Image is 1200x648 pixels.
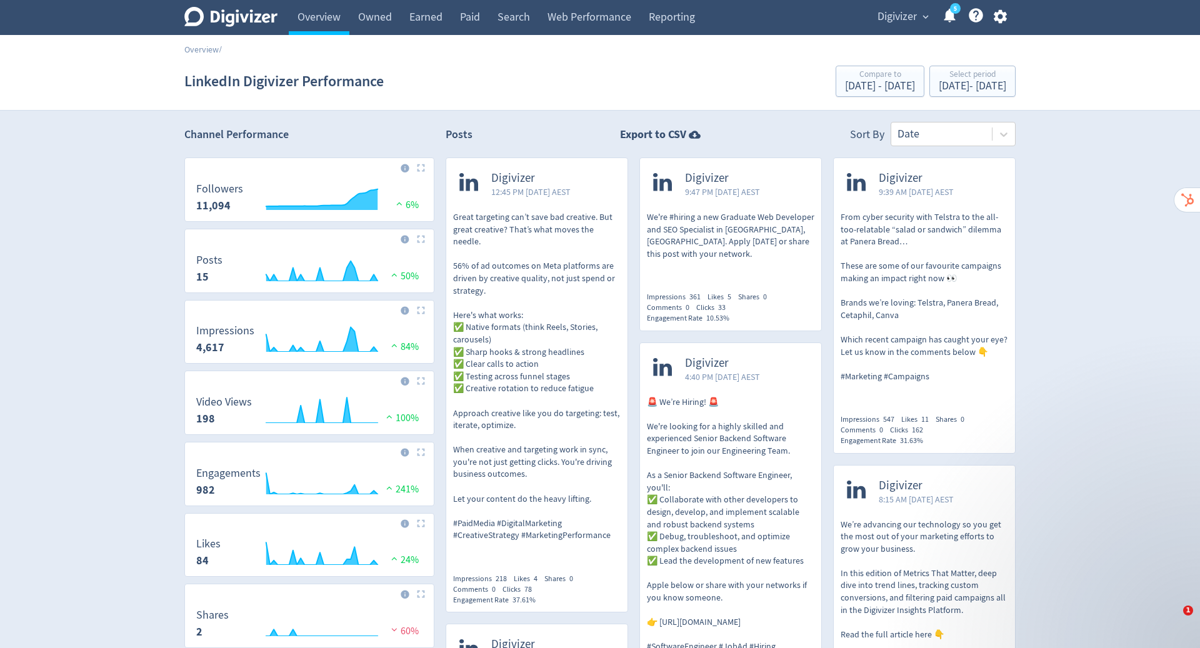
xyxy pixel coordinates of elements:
span: expand_more [920,11,931,22]
img: Placeholder [417,235,425,243]
span: 9:39 AM [DATE] AEST [879,186,954,198]
img: positive-performance.svg [388,554,401,563]
span: 162 [912,425,923,435]
strong: 84 [196,553,209,568]
img: Placeholder [417,519,425,527]
span: 37.61% [512,595,536,605]
button: Compare to[DATE] - [DATE] [836,66,924,97]
span: 84% [388,341,419,353]
span: Digivizer [685,356,760,371]
div: Shares [936,414,971,425]
span: 8:15 AM [DATE] AEST [879,493,954,506]
span: Digivizer [877,7,917,27]
svg: Video Views 198 [190,396,429,429]
span: 11 [921,414,929,424]
text: 5 [954,4,957,13]
img: Placeholder [417,590,425,598]
svg: Shares 2 [190,609,429,642]
img: positive-performance.svg [383,483,396,492]
span: Digivizer [879,479,954,493]
div: Impressions [453,574,514,584]
svg: Impressions 4,617 [190,325,429,358]
div: Clicks [696,302,732,313]
div: Impressions [647,292,707,302]
img: positive-performance.svg [388,270,401,279]
img: positive-performance.svg [383,412,396,421]
span: Digivizer [879,171,954,186]
strong: 2 [196,624,202,639]
svg: Followers 11,094 [190,183,429,216]
span: 6% [393,199,419,211]
dt: Shares [196,608,229,622]
span: 0 [961,414,964,424]
span: 0 [492,584,496,594]
div: Engagement Rate [453,595,542,606]
span: Digivizer [491,171,571,186]
strong: 4,617 [196,340,224,355]
div: Clicks [890,425,930,436]
strong: Export to CSV [620,127,686,142]
strong: 15 [196,269,209,284]
div: [DATE] - [DATE] [939,81,1006,92]
span: 0 [569,574,573,584]
a: Overview [184,44,219,55]
div: Engagement Rate [841,436,930,446]
dt: Followers [196,182,243,196]
img: Placeholder [417,164,425,172]
span: 33 [718,302,726,312]
dt: Posts [196,253,222,267]
div: Compare to [845,70,915,81]
span: 60% [388,625,419,637]
img: Placeholder [417,377,425,385]
dt: Likes [196,537,221,551]
img: positive-performance.svg [388,341,401,350]
span: 361 [689,292,701,302]
div: Likes [707,292,738,302]
span: 547 [883,414,894,424]
a: Digivizer12:45 PM [DATE] AESTGreat targeting can’t save bad creative. But great creative? That’s ... [446,158,627,564]
strong: 982 [196,482,215,497]
svg: Engagements 982 [190,467,429,501]
img: Placeholder [417,448,425,456]
svg: Posts 15 [190,254,429,287]
div: Select period [939,70,1006,81]
div: Shares [544,574,580,584]
a: Digivizer9:39 AM [DATE] AESTFrom cyber security with Telstra to the all-too-relatable “salad or s... [834,158,1015,404]
div: Likes [514,574,544,584]
div: Shares [738,292,774,302]
span: 100% [383,412,419,424]
span: 4:40 PM [DATE] AEST [685,371,760,383]
strong: 198 [196,411,215,426]
span: 50% [388,270,419,282]
h1: LinkedIn Digivizer Performance [184,61,384,101]
span: 9:47 PM [DATE] AEST [685,186,760,198]
span: 12:45 PM [DATE] AEST [491,186,571,198]
div: Comments [647,302,696,313]
dt: Video Views [196,395,252,409]
div: [DATE] - [DATE] [845,81,915,92]
svg: Likes 84 [190,538,429,571]
img: negative-performance.svg [388,625,401,634]
button: Select period[DATE]- [DATE] [929,66,1016,97]
img: positive-performance.svg [393,199,406,208]
span: 24% [388,554,419,566]
p: Great targeting can’t save bad creative. But great creative? That’s what moves the needle. 56% of... [453,211,621,542]
div: Comments [841,425,890,436]
div: Impressions [841,414,901,425]
div: Engagement Rate [647,313,736,324]
dt: Engagements [196,466,261,481]
span: 4 [534,574,537,584]
span: / [219,44,222,55]
div: Comments [453,584,502,595]
span: 241% [383,483,419,496]
p: We're #hiring a new Graduate Web Developer and SEO Specialist in [GEOGRAPHIC_DATA], [GEOGRAPHIC_D... [647,211,814,260]
h2: Channel Performance [184,127,434,142]
p: From cyber security with Telstra to the all-too-relatable “salad or sandwich” dilemma at Panera B... [841,211,1008,382]
span: 0 [763,292,767,302]
strong: 11,094 [196,198,231,213]
dt: Impressions [196,324,254,338]
span: 0 [879,425,883,435]
span: 10.53% [706,313,729,323]
iframe: Intercom live chat [1157,606,1187,636]
a: Digivizer9:47 PM [DATE] AESTWe're #hiring a new Graduate Web Developer and SEO Specialist in [GEO... [640,158,821,282]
